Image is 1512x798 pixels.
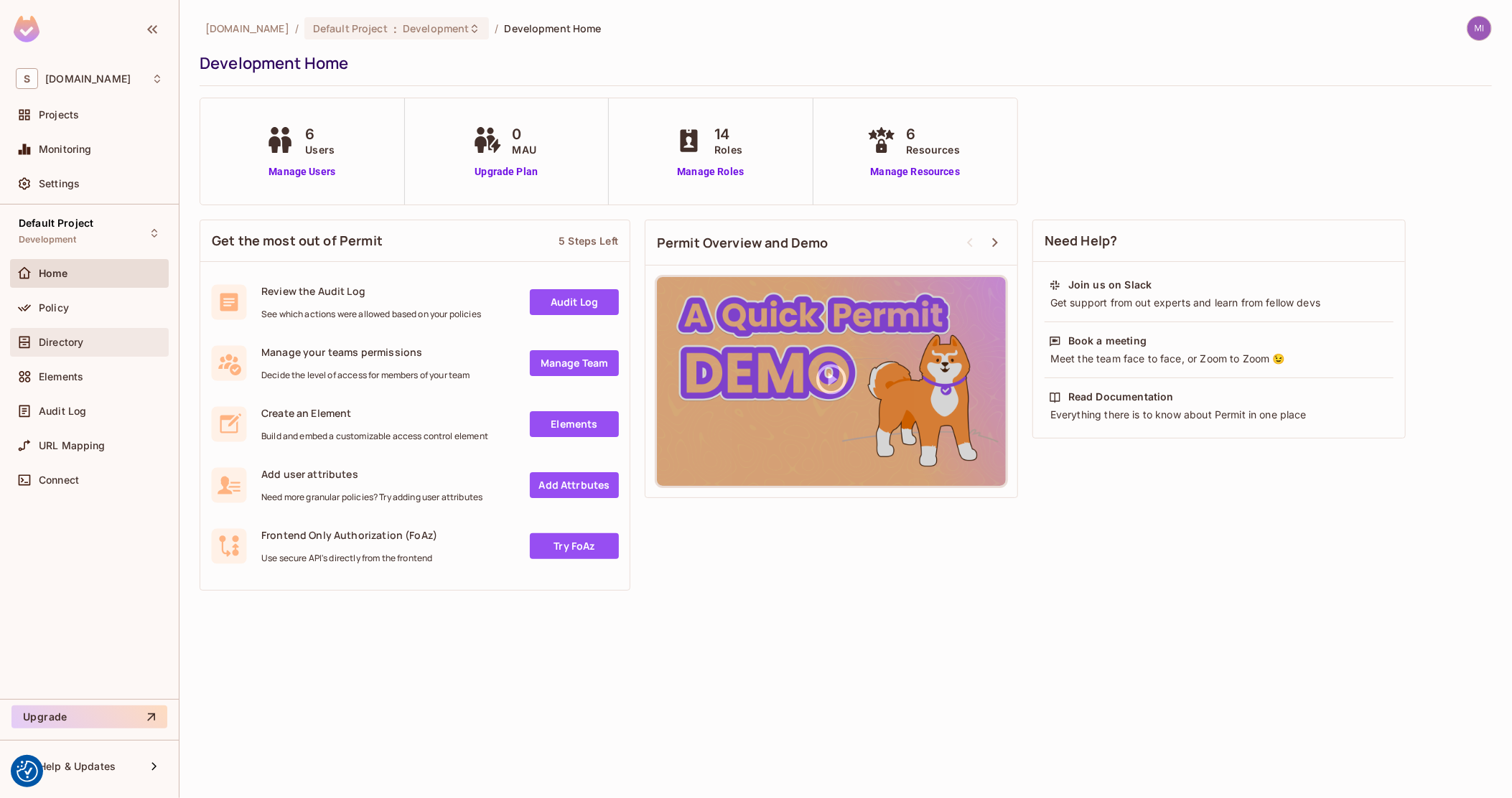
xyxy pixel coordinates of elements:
div: Get support from out experts and learn from fellow devs [1049,296,1389,310]
img: michal.wojcik@testshipping.com [1467,17,1491,40]
a: Elements [530,411,619,437]
span: S [16,68,38,89]
span: Permit Overview and Demo [657,234,829,252]
span: Review the Audit Log [261,284,481,298]
span: Settings [39,178,80,189]
div: Book a meeting [1068,334,1147,348]
a: Manage Roles [671,164,750,179]
span: URL Mapping [39,440,106,451]
span: See which actions were allowed based on your policies [261,309,481,320]
a: Manage Users [262,164,342,179]
span: Elements [39,371,83,382]
span: Default Project [313,22,388,35]
span: Create an Element [261,406,488,420]
span: Policy [39,302,69,314]
span: Build and embed a customizable access control element [261,431,488,442]
span: 6 [305,123,335,145]
span: : [393,23,398,34]
span: MAU [513,142,536,157]
button: Consent Preferences [17,761,38,782]
span: Home [39,268,68,279]
span: Development Home [505,22,602,35]
span: 0 [513,123,536,145]
li: / [295,22,299,35]
a: Upgrade Plan [470,164,543,179]
span: the active workspace [205,22,289,35]
span: 14 [714,123,742,145]
div: 5 Steps Left [559,234,618,248]
li: / [495,22,498,35]
a: Manage Resources [864,164,967,179]
button: Upgrade [11,705,167,728]
span: 6 [907,123,960,145]
span: Directory [39,337,83,348]
span: Help & Updates [39,761,116,772]
a: Try FoAz [530,533,619,559]
a: Add Attrbutes [530,472,619,498]
div: Meet the team face to face, or Zoom to Zoom 😉 [1049,352,1389,366]
span: Workspace: sea.live [45,73,131,85]
span: Development [19,234,77,245]
span: Development [403,22,469,35]
div: Read Documentation [1068,390,1174,404]
span: Need more granular policies? Try adding user attributes [261,492,482,503]
span: Projects [39,109,79,121]
span: Need Help? [1045,232,1118,250]
a: Audit Log [530,289,619,315]
img: Revisit consent button [17,761,38,782]
span: Resources [907,142,960,157]
span: Use secure API's directly from the frontend [261,553,437,564]
span: Frontend Only Authorization (FoAz) [261,528,437,542]
span: Connect [39,474,79,486]
span: Add user attributes [261,467,482,481]
div: Join us on Slack [1068,278,1152,292]
div: Development Home [200,52,1485,74]
span: Audit Log [39,405,86,417]
span: Decide the level of access for members of your team [261,370,470,381]
div: Everything there is to know about Permit in one place [1049,408,1389,422]
span: Default Project [19,217,93,229]
span: Get the most out of Permit [212,232,383,250]
span: Manage your teams permissions [261,345,470,359]
span: Users [305,142,335,157]
a: Manage Team [530,350,619,376]
img: SReyMgAAAABJRU5ErkJggg== [14,16,39,42]
span: Roles [714,142,742,157]
span: Monitoring [39,144,92,155]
